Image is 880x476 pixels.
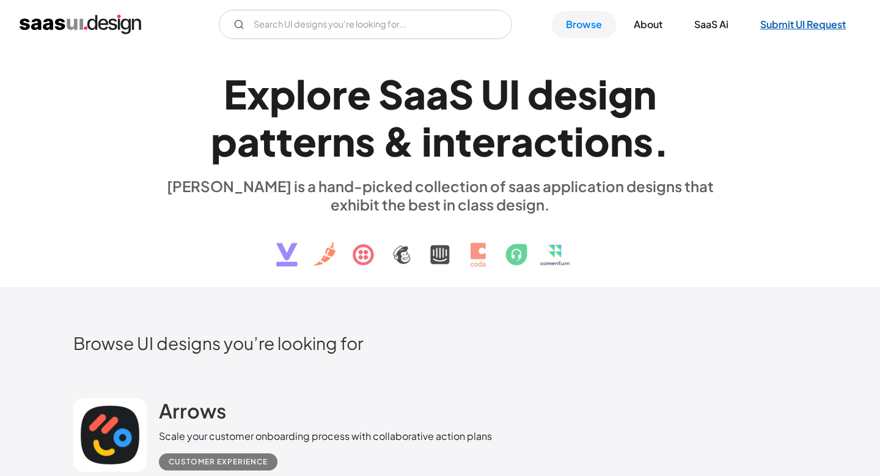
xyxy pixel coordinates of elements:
[332,70,347,117] div: r
[422,117,432,165] div: i
[527,70,554,117] div: d
[293,117,317,165] div: e
[557,117,574,165] div: t
[472,117,496,165] div: e
[169,455,268,469] div: Customer Experience
[633,70,656,117] div: n
[306,70,332,117] div: o
[509,70,520,117] div: I
[633,117,653,165] div: s
[247,70,269,117] div: x
[219,10,512,39] form: Email Form
[296,70,306,117] div: l
[598,70,608,117] div: i
[432,117,455,165] div: n
[449,70,474,117] div: S
[403,70,426,117] div: a
[159,429,492,444] div: Scale your customer onboarding process with collaborative action plans
[511,117,533,165] div: a
[211,117,237,165] div: p
[347,70,371,117] div: e
[496,117,511,165] div: r
[481,70,509,117] div: U
[159,177,721,214] div: [PERSON_NAME] is a hand-picked collection of saas application designs that exhibit the best in cl...
[269,70,296,117] div: p
[224,70,247,117] div: E
[159,398,226,429] a: Arrows
[608,70,633,117] div: g
[276,117,293,165] div: t
[378,70,403,117] div: S
[317,117,332,165] div: r
[255,214,625,277] img: text, icon, saas logo
[551,11,617,38] a: Browse
[260,117,276,165] div: t
[159,398,226,423] h2: Arrows
[554,70,577,117] div: e
[73,332,807,354] h2: Browse UI designs you’re looking for
[533,117,557,165] div: c
[20,15,141,34] a: home
[332,117,355,165] div: n
[237,117,260,165] div: a
[574,117,584,165] div: i
[426,70,449,117] div: a
[680,11,743,38] a: SaaS Ai
[455,117,472,165] div: t
[383,117,414,165] div: &
[653,117,669,165] div: .
[159,70,721,165] h1: Explore SaaS UI design patterns & interactions.
[219,10,512,39] input: Search UI designs you're looking for...
[610,117,633,165] div: n
[584,117,610,165] div: o
[577,70,598,117] div: s
[355,117,375,165] div: s
[619,11,677,38] a: About
[746,11,860,38] a: Submit UI Request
